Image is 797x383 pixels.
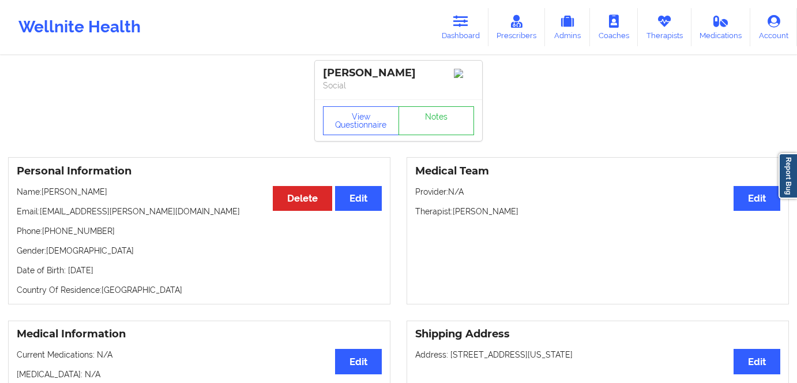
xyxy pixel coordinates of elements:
a: Therapists [638,8,691,46]
a: Admins [545,8,590,46]
p: Address: [STREET_ADDRESS][US_STATE] [415,349,780,360]
a: Prescribers [488,8,546,46]
button: Edit [335,349,382,374]
p: Social [323,80,474,91]
button: Edit [734,349,780,374]
button: Delete [273,186,332,211]
p: Country Of Residence: [GEOGRAPHIC_DATA] [17,284,382,296]
button: Edit [734,186,780,211]
p: Date of Birth: [DATE] [17,265,382,276]
p: Email: [EMAIL_ADDRESS][PERSON_NAME][DOMAIN_NAME] [17,206,382,217]
p: Provider: N/A [415,186,780,198]
a: Report Bug [779,153,797,199]
button: View Questionnaire [323,106,399,135]
p: Name: [PERSON_NAME] [17,186,382,198]
h3: Medical Information [17,328,382,341]
a: Account [750,8,797,46]
div: [PERSON_NAME] [323,66,474,80]
a: Notes [398,106,475,135]
h3: Shipping Address [415,328,780,341]
p: Gender: [DEMOGRAPHIC_DATA] [17,245,382,256]
img: Image%2Fplaceholer-image.png [454,69,474,78]
h3: Medical Team [415,165,780,178]
h3: Personal Information [17,165,382,178]
p: Phone: [PHONE_NUMBER] [17,225,382,237]
p: [MEDICAL_DATA]: N/A [17,369,382,380]
a: Medications [691,8,751,46]
p: Current Medications: N/A [17,349,382,360]
a: Dashboard [433,8,488,46]
p: Therapist: [PERSON_NAME] [415,206,780,217]
button: Edit [335,186,382,211]
a: Coaches [590,8,638,46]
